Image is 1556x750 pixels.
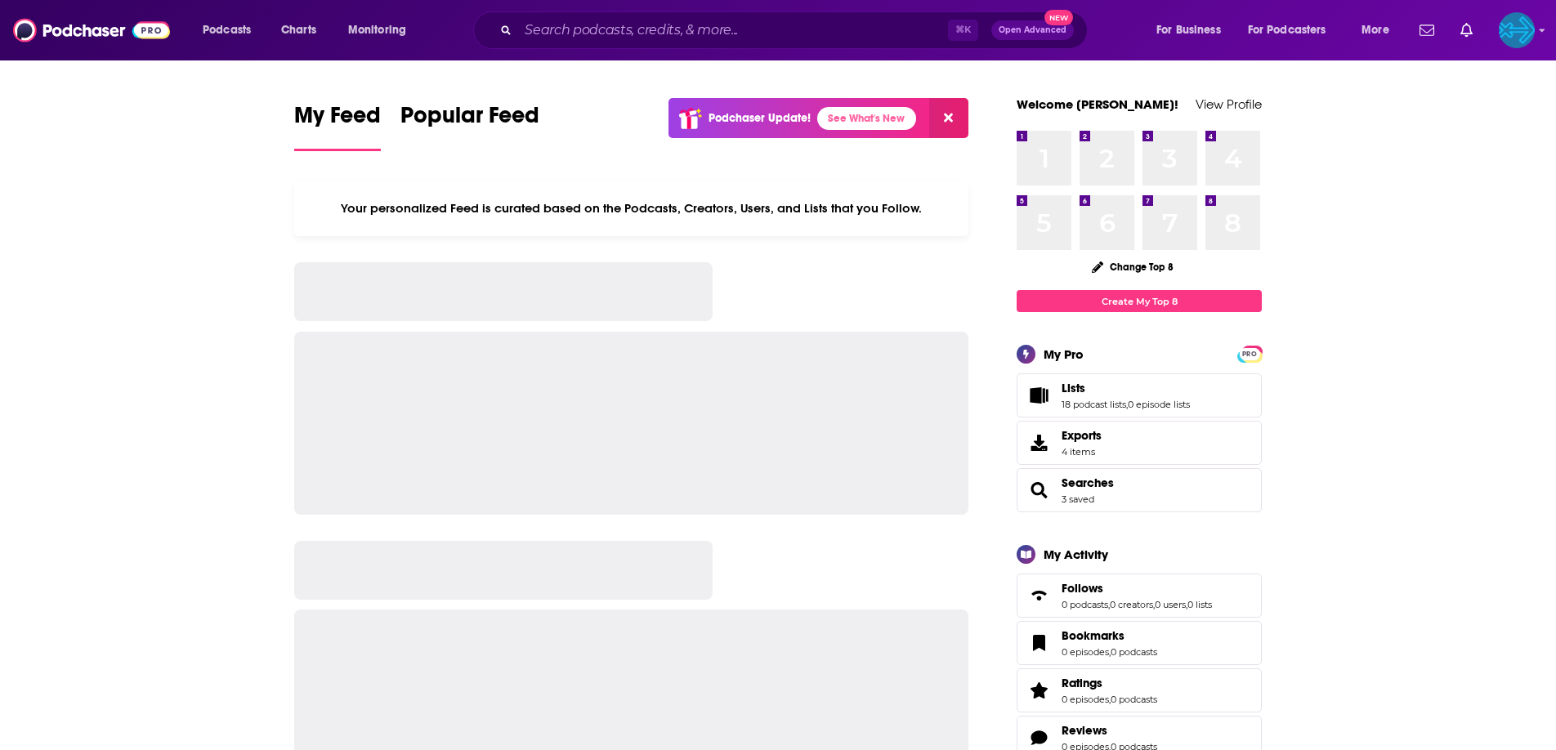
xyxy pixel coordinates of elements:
div: My Activity [1044,547,1108,562]
span: , [1109,694,1111,705]
button: Open AdvancedNew [991,20,1074,40]
span: Podcasts [203,19,251,42]
a: View Profile [1196,96,1262,112]
a: 0 podcasts [1062,599,1108,610]
a: 18 podcast lists [1062,399,1126,410]
a: Show notifications dropdown [1454,16,1479,44]
span: Bookmarks [1062,628,1125,643]
img: User Profile [1499,12,1535,48]
a: Follows [1022,584,1055,607]
a: 0 episode lists [1128,399,1190,410]
a: Exports [1017,421,1262,465]
a: Bookmarks [1022,632,1055,654]
span: Popular Feed [400,101,539,139]
a: 0 episodes [1062,646,1109,658]
a: Reviews [1062,723,1157,738]
span: , [1109,646,1111,658]
span: Charts [281,19,316,42]
a: Popular Feed [400,101,539,151]
button: open menu [337,17,427,43]
span: Monitoring [348,19,406,42]
a: Lists [1062,381,1190,395]
span: Open Advanced [999,26,1066,34]
p: Podchaser Update! [709,111,811,125]
span: Follows [1062,581,1103,596]
button: Show profile menu [1499,12,1535,48]
input: Search podcasts, credits, & more... [518,17,948,43]
a: 3 saved [1062,493,1094,505]
span: Bookmarks [1017,621,1262,665]
span: PRO [1240,348,1259,360]
span: My Feed [294,101,381,139]
span: ⌘ K [948,20,978,41]
span: More [1361,19,1389,42]
a: PRO [1240,347,1259,359]
span: Ratings [1017,668,1262,712]
a: See What's New [817,107,916,130]
a: 0 podcasts [1111,694,1157,705]
a: 0 creators [1110,599,1153,610]
button: open menu [1350,17,1410,43]
span: , [1126,399,1128,410]
span: Logged in as backbonemedia [1499,12,1535,48]
span: Searches [1017,468,1262,512]
span: Ratings [1062,676,1102,690]
div: Your personalized Feed is curated based on the Podcasts, Creators, Users, and Lists that you Follow. [294,181,968,236]
span: Exports [1062,428,1102,443]
span: 4 items [1062,446,1102,458]
a: Lists [1022,384,1055,407]
span: Lists [1017,373,1262,417]
img: Podchaser - Follow, Share and Rate Podcasts [13,15,170,46]
a: My Feed [294,101,381,151]
span: Lists [1062,381,1085,395]
a: Create My Top 8 [1017,290,1262,312]
button: open menu [1145,17,1241,43]
span: New [1044,10,1074,25]
span: For Business [1156,19,1221,42]
a: 0 podcasts [1111,646,1157,658]
a: Searches [1062,475,1114,490]
span: Exports [1022,431,1055,454]
a: Charts [271,17,326,43]
a: 0 users [1155,599,1186,610]
span: Follows [1017,574,1262,618]
a: Ratings [1062,676,1157,690]
span: , [1186,599,1187,610]
div: My Pro [1044,346,1084,362]
span: For Podcasters [1248,19,1326,42]
a: Welcome [PERSON_NAME]! [1017,96,1178,112]
a: Ratings [1022,679,1055,702]
span: , [1153,599,1155,610]
a: Bookmarks [1062,628,1157,643]
a: Follows [1062,581,1212,596]
a: 0 episodes [1062,694,1109,705]
span: Reviews [1062,723,1107,738]
a: Searches [1022,479,1055,502]
button: open menu [191,17,272,43]
button: open menu [1237,17,1350,43]
a: 0 lists [1187,599,1212,610]
span: , [1108,599,1110,610]
button: Change Top 8 [1082,257,1183,277]
div: Search podcasts, credits, & more... [489,11,1103,49]
a: Reviews [1022,726,1055,749]
a: Show notifications dropdown [1413,16,1441,44]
